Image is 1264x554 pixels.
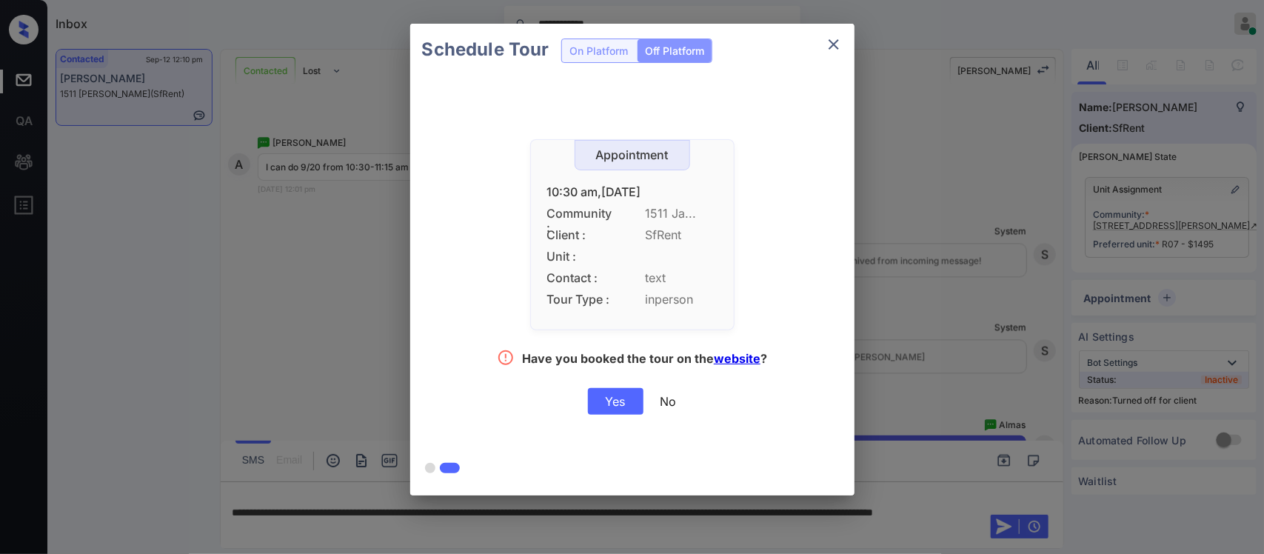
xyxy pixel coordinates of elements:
span: Tour Type : [547,293,614,307]
span: Contact : [547,271,614,285]
span: inperson [646,293,718,307]
span: Unit : [547,250,614,264]
span: Client : [547,228,614,242]
a: website [714,351,760,366]
div: Have you booked the tour on the ? [522,351,767,370]
span: 1511 Ja... [646,207,718,221]
h2: Schedule Tour [410,24,561,76]
div: Appointment [575,148,689,162]
div: No [661,394,677,409]
span: Community : [547,207,614,221]
div: 10:30 am,[DATE] [547,185,718,199]
div: Yes [588,388,643,415]
button: close [819,30,849,59]
span: text [646,271,718,285]
span: SfRent [646,228,718,242]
